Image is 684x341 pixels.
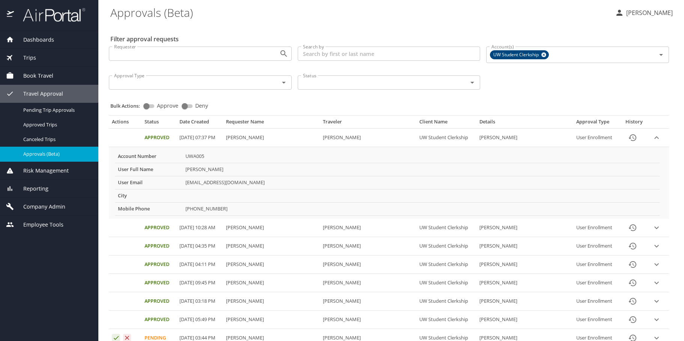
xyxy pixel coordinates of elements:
[320,255,416,274] td: [PERSON_NAME]
[416,237,476,255] td: UW Student Clerkship
[176,274,223,292] td: [DATE] 09:45 PM
[142,255,176,274] td: Approved
[651,314,662,325] button: expand row
[416,255,476,274] td: UW Student Clerkship
[223,274,319,292] td: [PERSON_NAME]
[115,163,182,176] th: User Full Name
[14,221,63,229] span: Employee Tools
[223,219,319,237] td: [PERSON_NAME]
[115,150,660,216] table: More info for approvals
[573,119,620,128] th: Approval Type
[115,202,182,215] th: Mobile Phone
[416,274,476,292] td: UW Student Clerkship
[15,8,85,22] img: airportal-logo.png
[467,77,478,88] button: Open
[320,237,416,255] td: [PERSON_NAME]
[14,90,63,98] span: Travel Approval
[476,129,573,147] td: [PERSON_NAME]
[620,119,648,128] th: History
[320,311,416,329] td: [PERSON_NAME]
[651,296,662,307] button: expand row
[573,129,620,147] td: User Enrollment
[110,1,609,24] h1: Approvals (Beta)
[279,77,289,88] button: Open
[651,259,662,270] button: expand row
[624,255,642,273] button: History
[656,50,666,60] button: Open
[7,8,15,22] img: icon-airportal.png
[476,311,573,329] td: [PERSON_NAME]
[651,277,662,288] button: expand row
[320,129,416,147] td: [PERSON_NAME]
[14,36,54,44] span: Dashboards
[110,102,146,109] p: Bulk Actions:
[176,311,223,329] td: [DATE] 05:49 PM
[142,311,176,329] td: Approved
[142,274,176,292] td: Approved
[624,129,642,147] button: History
[624,8,673,17] p: [PERSON_NAME]
[182,163,660,176] td: [PERSON_NAME]
[14,54,36,62] span: Trips
[23,107,89,114] span: Pending Trip Approvals
[223,237,319,255] td: [PERSON_NAME]
[651,240,662,252] button: expand row
[14,72,53,80] span: Book Travel
[476,237,573,255] td: [PERSON_NAME]
[142,219,176,237] td: Approved
[142,129,176,147] td: Approved
[279,48,289,59] button: Open
[14,185,48,193] span: Reporting
[573,219,620,237] td: User Enrollment
[320,292,416,311] td: [PERSON_NAME]
[182,150,660,163] td: UWA005
[176,292,223,311] td: [DATE] 03:18 PM
[195,103,208,108] span: Deny
[320,274,416,292] td: [PERSON_NAME]
[115,150,182,163] th: Account Number
[223,119,319,128] th: Requester Name
[416,311,476,329] td: UW Student Clerkship
[115,189,182,202] th: City
[573,255,620,274] td: User Enrollment
[176,119,223,128] th: Date Created
[23,136,89,143] span: Canceled Trips
[573,311,620,329] td: User Enrollment
[573,274,620,292] td: User Enrollment
[651,132,662,143] button: expand row
[23,150,89,158] span: Approvals (Beta)
[14,203,65,211] span: Company Admin
[651,222,662,233] button: expand row
[416,219,476,237] td: UW Student Clerkship
[182,202,660,215] td: [PHONE_NUMBER]
[176,255,223,274] td: [DATE] 04:11 PM
[110,33,179,45] h2: Filter approval requests
[476,292,573,311] td: [PERSON_NAME]
[109,119,142,128] th: Actions
[176,129,223,147] td: [DATE] 07:37 PM
[142,237,176,255] td: Approved
[176,219,223,237] td: [DATE] 10:28 AM
[320,119,416,128] th: Traveler
[490,50,549,59] div: UW Student Clerkship
[476,119,573,128] th: Details
[573,292,620,311] td: User Enrollment
[14,167,69,175] span: Risk Management
[624,219,642,237] button: History
[624,292,642,310] button: History
[23,121,89,128] span: Approved Trips
[223,311,319,329] td: [PERSON_NAME]
[612,6,676,20] button: [PERSON_NAME]
[320,219,416,237] td: [PERSON_NAME]
[298,47,481,61] input: Search by first or last name
[416,292,476,311] td: UW Student Clerkship
[573,237,620,255] td: User Enrollment
[223,292,319,311] td: [PERSON_NAME]
[476,219,573,237] td: [PERSON_NAME]
[182,176,660,189] td: [EMAIL_ADDRESS][DOMAIN_NAME]
[223,255,319,274] td: [PERSON_NAME]
[624,311,642,329] button: History
[176,237,223,255] td: [DATE] 04:35 PM
[416,129,476,147] td: UW Student Clerkship
[142,119,176,128] th: Status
